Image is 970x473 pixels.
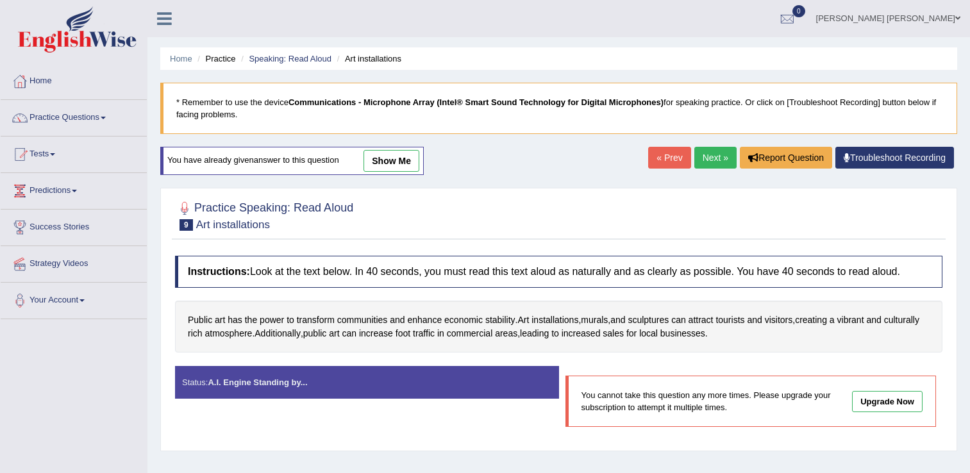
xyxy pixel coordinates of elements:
a: Your Account [1,283,147,315]
blockquote: * Remember to use the device for speaking practice. Or click on [Troubleshoot Recording] button b... [160,83,957,134]
a: Home [1,63,147,95]
span: Click to see word definition [447,327,493,340]
span: Click to see word definition [581,313,608,327]
span: Click to see word definition [562,327,601,340]
span: Click to see word definition [520,327,549,340]
span: Click to see word definition [765,313,793,327]
a: show me [364,150,419,172]
span: Click to see word definition [215,313,225,327]
span: Click to see word definition [437,327,444,340]
span: Click to see word definition [245,313,257,327]
span: Click to see word definition [485,313,515,327]
span: Click to see word definition [603,327,624,340]
span: Click to see word definition [531,313,578,327]
span: Click to see word definition [205,327,252,340]
div: You have already given answer to this question [160,147,424,175]
span: Click to see word definition [610,313,625,327]
span: Click to see word definition [342,327,357,340]
span: Click to see word definition [396,327,410,340]
li: Art installations [334,53,401,65]
a: Strategy Videos [1,246,147,278]
a: Practice Questions [1,100,147,132]
a: Speaking: Read Aloud [249,54,331,63]
span: Click to see word definition [671,313,686,327]
span: 9 [180,219,193,231]
span: Click to see word definition [390,313,405,327]
span: Click to see word definition [413,327,435,340]
span: Click to see word definition [260,313,284,327]
span: Click to see word definition [228,313,242,327]
a: Next » [694,147,737,169]
span: Click to see word definition [517,313,529,327]
span: Click to see word definition [255,327,301,340]
button: Report Question [740,147,832,169]
h4: Look at the text below. In 40 seconds, you must read this text aloud as naturally and as clearly ... [175,256,942,288]
span: Click to see word definition [866,313,881,327]
span: Click to see word definition [495,327,517,340]
a: Troubleshoot Recording [835,147,954,169]
a: Success Stories [1,210,147,242]
a: Upgrade Now [852,391,923,412]
span: Click to see word definition [715,313,744,327]
span: Click to see word definition [407,313,442,327]
li: Practice [194,53,235,65]
span: Click to see word definition [837,313,864,327]
span: Click to see word definition [884,313,919,327]
span: Click to see word definition [830,313,835,327]
span: Click to see word definition [639,327,658,340]
b: Instructions: [188,266,250,277]
h2: Practice Speaking: Read Aloud [175,199,353,231]
span: Click to see word definition [689,313,714,327]
span: Click to see word definition [628,313,669,327]
span: Click to see word definition [303,327,327,340]
small: Art installations [196,219,270,231]
span: Click to see word definition [297,313,335,327]
span: Click to see word definition [287,313,294,327]
a: Home [170,54,192,63]
span: Click to see word definition [188,313,212,327]
span: Click to see word definition [337,313,388,327]
a: Tests [1,137,147,169]
p: You cannot take this question any more times. Please upgrade your subscription to attempt it mult... [581,389,837,413]
span: Click to see word definition [660,327,705,340]
span: 0 [792,5,805,17]
strong: A.I. Engine Standing by... [208,378,307,387]
b: Communications - Microphone Array (Intel® Smart Sound Technology for Digital Microphones) [288,97,664,107]
span: Click to see word definition [626,327,637,340]
div: Status: [175,366,559,399]
span: Click to see word definition [551,327,559,340]
div: . , , , . , , . [175,301,942,353]
span: Click to see word definition [188,327,203,340]
span: Click to see word definition [747,313,762,327]
span: Click to see word definition [329,327,339,340]
a: Predictions [1,173,147,205]
a: « Prev [648,147,690,169]
span: Click to see word definition [795,313,827,327]
span: Click to see word definition [359,327,393,340]
span: Click to see word definition [444,313,483,327]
